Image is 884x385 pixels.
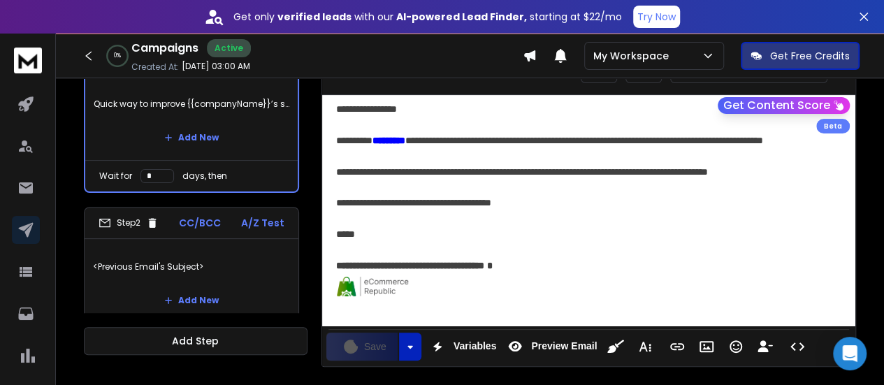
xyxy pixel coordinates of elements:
[833,337,867,370] div: Open Intercom Messenger
[632,333,658,361] button: More Text
[153,124,230,152] button: Add New
[233,10,622,24] p: Get only with our starting at $22/mo
[84,207,299,355] li: Step2CC/BCCA/Z Test<Previous Email's Subject>Add NewWait fordays, then
[153,286,230,314] button: Add New
[179,216,221,230] p: CC/BCC
[424,333,500,361] button: Variables
[14,48,42,73] img: logo
[528,340,600,352] span: Preview Email
[326,333,398,361] button: Save
[207,39,251,57] div: Active
[451,340,500,352] span: Variables
[770,49,850,63] p: Get Free Credits
[396,10,527,24] strong: AI-powered Lead Finder,
[99,170,132,182] p: Wait for
[752,333,778,361] button: Insert Unsubscribe Link
[84,43,299,193] li: Step1CC/BCCA/Z TestQuick way to improve {{companyName}}’s salesAdd NewWait fordays, then
[741,42,860,70] button: Get Free Credits
[718,97,850,114] button: Get Content Score
[131,61,179,73] p: Created At:
[84,327,307,355] button: Add Step
[182,61,250,72] p: [DATE] 03:00 AM
[784,333,811,361] button: Code View
[633,6,680,28] button: Try Now
[593,49,674,63] p: My Workspace
[637,10,676,24] p: Try Now
[277,10,352,24] strong: verified leads
[131,40,198,57] h1: Campaigns
[93,247,290,286] p: <Previous Email's Subject>
[502,333,600,361] button: Preview Email
[602,333,629,361] button: Clean HTML
[241,216,284,230] p: A/Z Test
[182,170,227,182] p: days, then
[114,52,121,60] p: 0 %
[99,217,159,229] div: Step 2
[94,85,289,124] p: Quick way to improve {{companyName}}’s sales
[816,119,850,133] div: Beta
